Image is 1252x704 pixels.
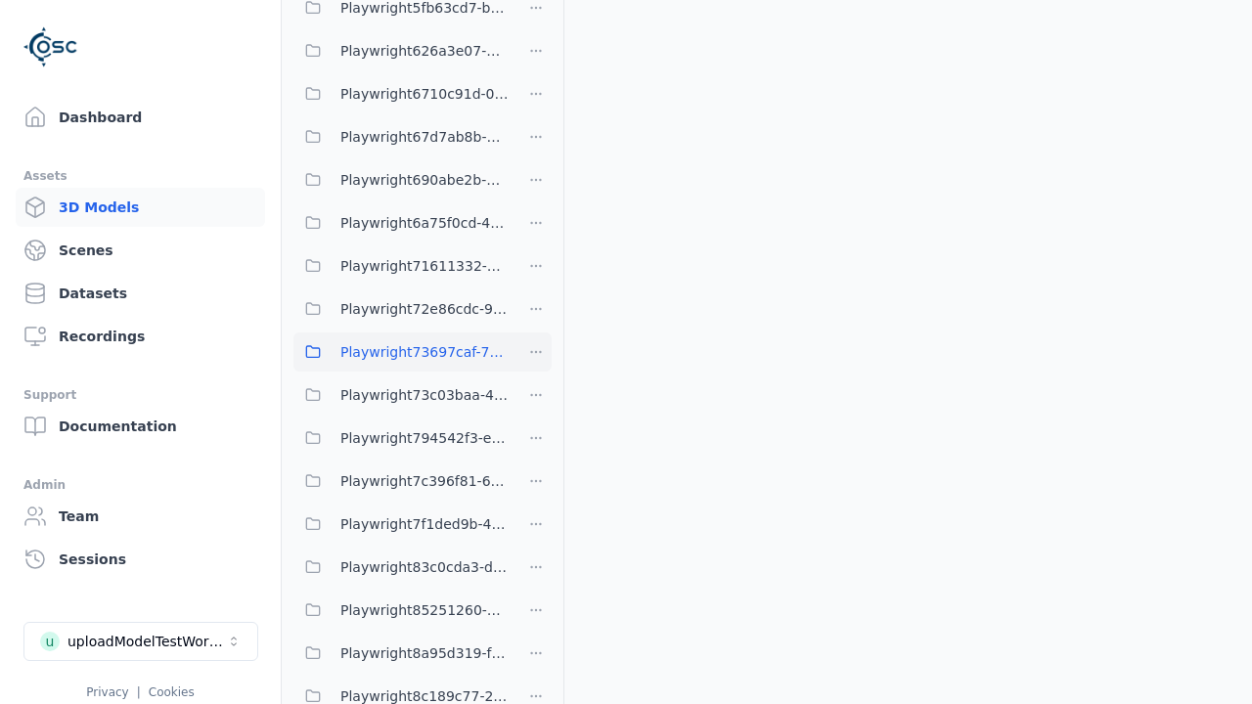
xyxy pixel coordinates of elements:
[293,160,509,199] button: Playwright690abe2b-6679-4772-a219-359e77d9bfc8
[340,125,509,149] span: Playwright67d7ab8b-4d57-4e45-99c7-73ebf93d00b6
[293,332,509,372] button: Playwright73697caf-77b9-454a-9a22-0a593bf39703
[293,462,509,501] button: Playwright7c396f81-6ba8-4396-b27e-6ea7b70fd6ba
[23,20,78,74] img: Logo
[293,246,509,286] button: Playwright71611332-6176-480e-b9b7-226065231370
[340,168,509,192] span: Playwright690abe2b-6679-4772-a219-359e77d9bfc8
[23,473,257,497] div: Admin
[16,231,265,270] a: Scenes
[293,31,509,70] button: Playwright626a3e07-573f-41ec-aad2-15d71ebbf2ae
[293,289,509,329] button: Playwright72e86cdc-9499-4aab-9513-c31f30032a85
[340,426,509,450] span: Playwright794542f3-ee5f-4c76-88d3-117b0eabea3d
[340,39,509,63] span: Playwright626a3e07-573f-41ec-aad2-15d71ebbf2ae
[16,497,265,536] a: Team
[340,340,509,364] span: Playwright73697caf-77b9-454a-9a22-0a593bf39703
[40,632,60,651] div: u
[293,634,509,673] button: Playwright8a95d319-fb51-49d6-a655-cce786b7c22b
[293,548,509,587] button: Playwright83c0cda3-d087-422e-9e15-ef2634b6dd11
[340,469,509,493] span: Playwright7c396f81-6ba8-4396-b27e-6ea7b70fd6ba
[293,203,509,242] button: Playwright6a75f0cd-47ca-4f0d-873f-aeb3b152b520
[340,383,509,407] span: Playwright73c03baa-4f0a-4657-a5d5-6f6082d1f265
[67,632,226,651] div: uploadModelTestWorkspace
[293,505,509,544] button: Playwright7f1ded9b-4150-4b12-84a1-1ce16a89c857
[137,685,141,699] span: |
[23,164,257,188] div: Assets
[16,317,265,356] a: Recordings
[340,555,509,579] span: Playwright83c0cda3-d087-422e-9e15-ef2634b6dd11
[293,418,509,458] button: Playwright794542f3-ee5f-4c76-88d3-117b0eabea3d
[23,622,258,661] button: Select a workspace
[340,211,509,235] span: Playwright6a75f0cd-47ca-4f0d-873f-aeb3b152b520
[340,297,509,321] span: Playwright72e86cdc-9499-4aab-9513-c31f30032a85
[340,641,509,665] span: Playwright8a95d319-fb51-49d6-a655-cce786b7c22b
[16,407,265,446] a: Documentation
[16,540,265,579] a: Sessions
[86,685,128,699] a: Privacy
[23,383,257,407] div: Support
[16,188,265,227] a: 3D Models
[16,98,265,137] a: Dashboard
[293,74,509,113] button: Playwright6710c91d-07a5-4a5f-bc31-15aada0747da
[293,375,509,415] button: Playwright73c03baa-4f0a-4657-a5d5-6f6082d1f265
[340,254,509,278] span: Playwright71611332-6176-480e-b9b7-226065231370
[340,598,509,622] span: Playwright85251260-5144-44cb-8f8b-30113b45b1a0
[293,591,509,630] button: Playwright85251260-5144-44cb-8f8b-30113b45b1a0
[340,512,509,536] span: Playwright7f1ded9b-4150-4b12-84a1-1ce16a89c857
[293,117,509,156] button: Playwright67d7ab8b-4d57-4e45-99c7-73ebf93d00b6
[149,685,195,699] a: Cookies
[16,274,265,313] a: Datasets
[340,82,509,106] span: Playwright6710c91d-07a5-4a5f-bc31-15aada0747da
